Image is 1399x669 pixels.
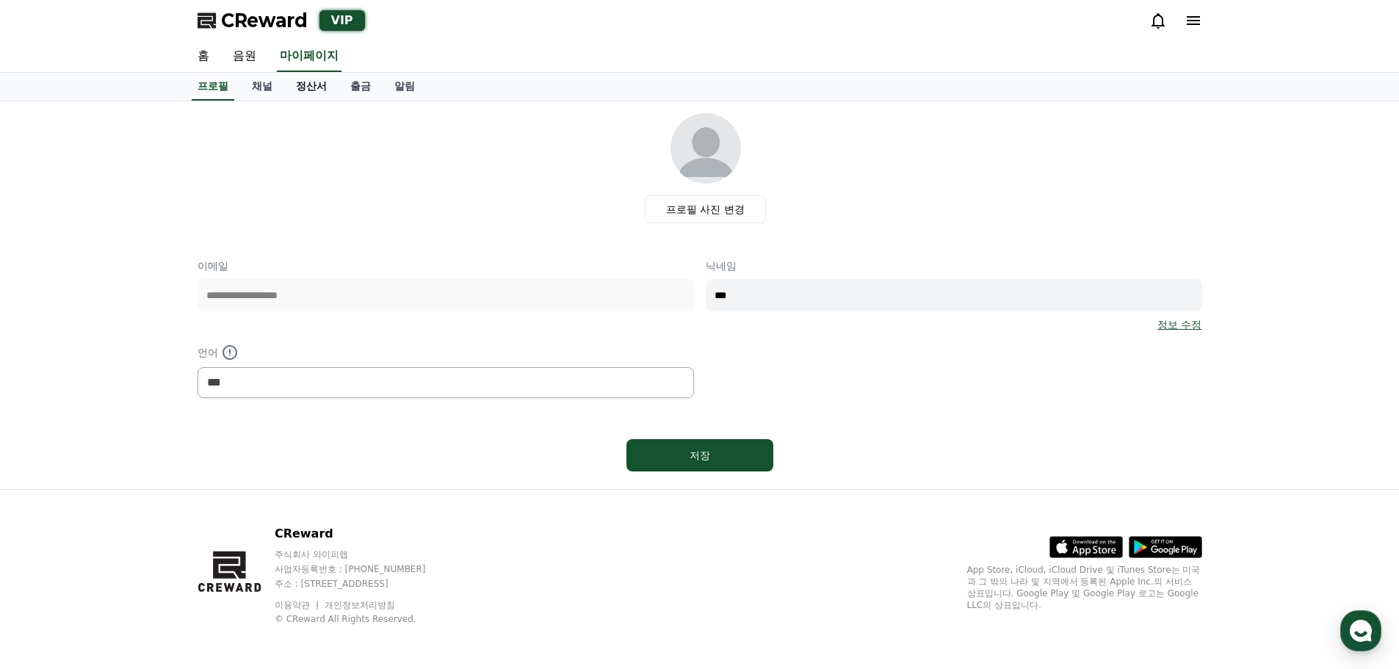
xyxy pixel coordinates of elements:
[192,73,234,101] a: 프로필
[277,41,341,72] a: 마이페이지
[221,41,268,72] a: 음원
[97,466,189,502] a: 대화
[967,564,1202,611] p: App Store, iCloud, iCloud Drive 및 iTunes Store는 미국과 그 밖의 나라 및 지역에서 등록된 Apple Inc.의 서비스 상표입니다. Goo...
[319,10,365,31] div: VIP
[645,195,766,223] label: 프로필 사진 변경
[325,600,395,610] a: 개인정보처리방침
[275,525,454,543] p: CReward
[339,73,383,101] a: 출금
[186,41,221,72] a: 홈
[670,113,741,184] img: profile_image
[227,488,245,499] span: 설정
[383,73,427,101] a: 알림
[189,466,282,502] a: 설정
[706,258,1202,273] p: 닉네임
[46,488,55,499] span: 홈
[198,9,308,32] a: CReward
[656,448,744,463] div: 저장
[275,578,454,590] p: 주소 : [STREET_ADDRESS]
[134,488,152,500] span: 대화
[275,563,454,575] p: 사업자등록번호 : [PHONE_NUMBER]
[275,613,454,625] p: © CReward All Rights Reserved.
[221,9,308,32] span: CReward
[198,344,694,361] p: 언어
[240,73,284,101] a: 채널
[275,600,321,610] a: 이용약관
[275,549,454,560] p: 주식회사 와이피랩
[626,439,773,471] button: 저장
[1157,317,1201,332] a: 정보 수정
[198,258,694,273] p: 이메일
[4,466,97,502] a: 홈
[284,73,339,101] a: 정산서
